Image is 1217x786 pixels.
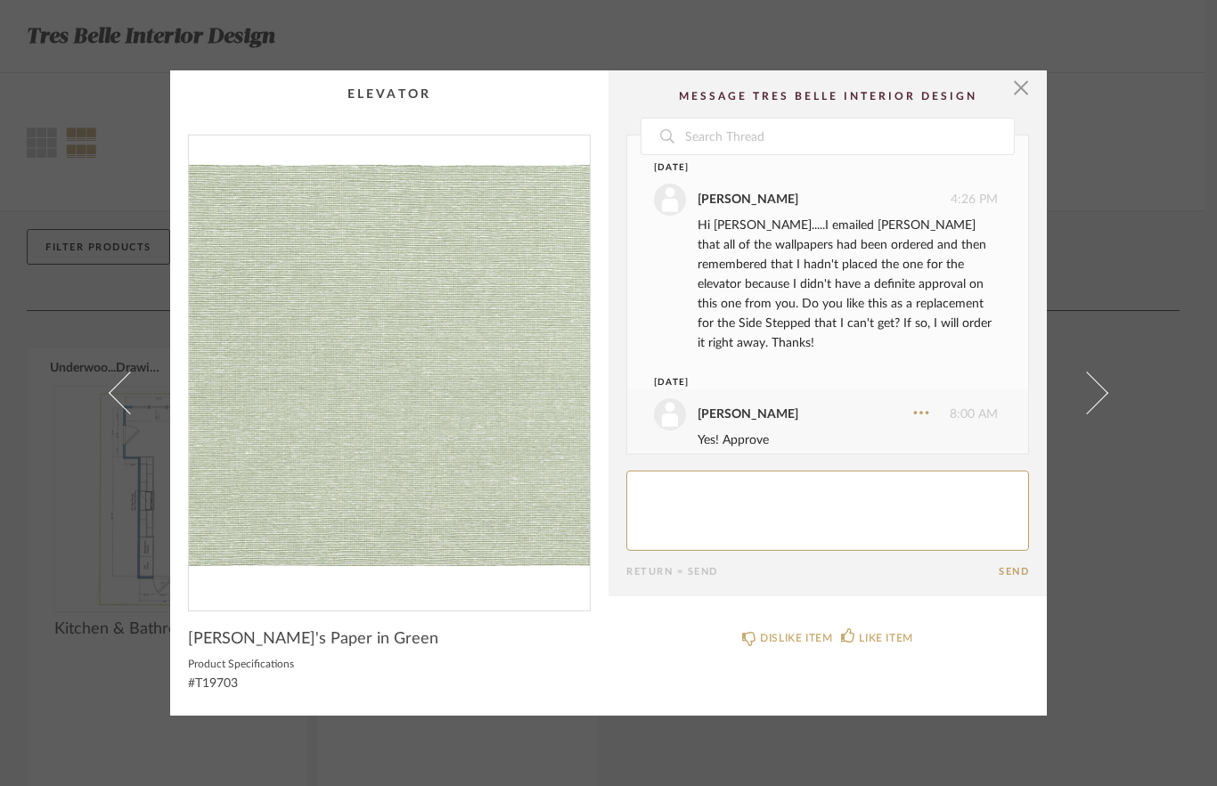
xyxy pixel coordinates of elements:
[654,184,998,216] div: 4:26 PM
[188,677,591,692] div: #T19703
[760,629,832,647] div: DISLIKE ITEM
[189,135,590,596] div: 0
[999,566,1029,577] button: Send
[626,566,999,577] div: Return = Send
[654,398,998,430] div: 8:00 AM
[188,656,591,670] label: Product Specifications
[1003,70,1039,106] button: Close
[188,629,438,649] span: [PERSON_NAME]'s Paper in Green
[654,376,965,389] div: [DATE]
[698,405,798,424] div: [PERSON_NAME]
[683,119,1014,154] input: Search Thread
[698,216,998,353] div: Hi [PERSON_NAME].....I emailed [PERSON_NAME] that all of the wallpapers had been ordered and then...
[698,430,998,450] div: Yes! Approve
[698,190,798,209] div: [PERSON_NAME]
[189,135,590,596] img: 91019d36-7246-43cc-a27d-2949bf7a8940_1000x1000.jpg
[859,629,912,647] div: LIKE ITEM
[654,161,965,175] div: [DATE]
